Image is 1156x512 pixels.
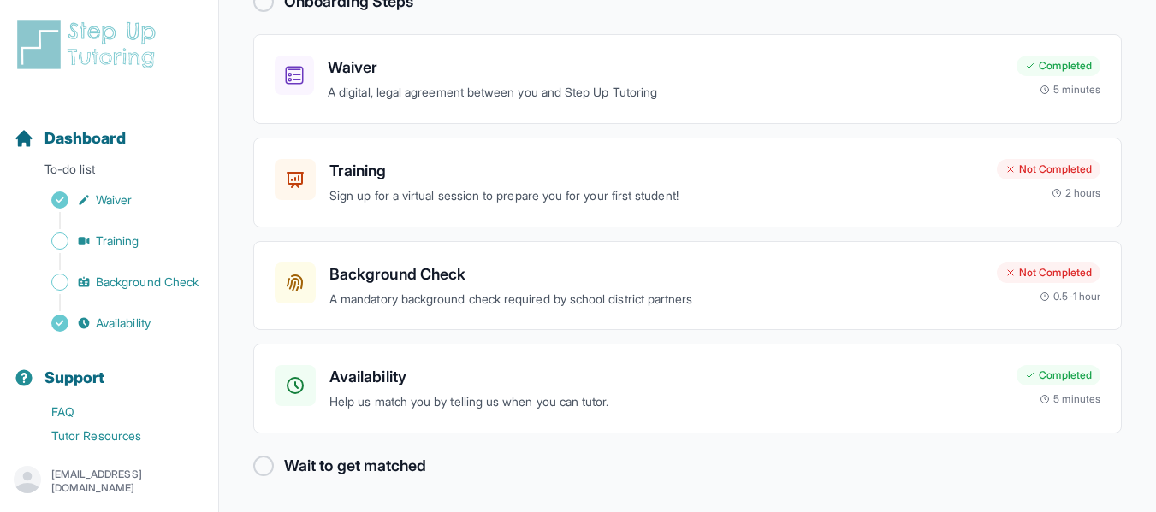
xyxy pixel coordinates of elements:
div: Completed [1017,56,1100,76]
button: Dashboard [7,99,211,157]
button: Support [7,338,211,397]
h2: Wait to get matched [284,454,426,478]
span: Training [96,232,139,250]
div: 5 minutes [1040,83,1100,97]
span: Background Check [96,274,199,291]
div: 0.5-1 hour [1040,290,1100,303]
p: [EMAIL_ADDRESS][DOMAIN_NAME] [51,468,205,495]
span: Support [44,366,105,390]
span: Dashboard [44,127,126,150]
button: [EMAIL_ADDRESS][DOMAIN_NAME] [14,466,205,497]
div: Not Completed [997,159,1100,179]
span: Waiver [96,191,132,209]
a: Training [14,229,218,253]
h3: Waiver [328,56,1003,79]
div: 5 minutes [1040,392,1100,406]
span: Availability [96,315,151,332]
h3: Availability [329,365,1003,389]
img: logo [14,17,166,72]
a: Waiver [14,188,218,212]
h3: Background Check [329,262,983,286]
a: Dashboard [14,127,126,150]
div: Completed [1017,365,1100,385]
p: Help us match you by telling us when you can tutor. [329,392,1003,412]
p: To-do list [7,161,211,185]
a: Background Check [14,270,218,294]
a: AvailabilityHelp us match you by telling us when you can tutor.Completed5 minutes [253,344,1122,433]
h3: Training [329,159,983,183]
a: FAQ [14,400,218,424]
div: Not Completed [997,262,1100,283]
a: Meet with Onboarding Support [14,448,218,489]
a: Availability [14,311,218,335]
a: Background CheckA mandatory background check required by school district partnersNot Completed0.5... [253,241,1122,331]
p: A mandatory background check required by school district partners [329,290,983,309]
a: WaiverA digital, legal agreement between you and Step Up TutoringCompleted5 minutes [253,34,1122,124]
a: TrainingSign up for a virtual session to prepare you for your first student!Not Completed2 hours [253,138,1122,227]
a: Tutor Resources [14,424,218,448]
p: A digital, legal agreement between you and Step Up Tutoring [328,83,1003,103]
p: Sign up for a virtual session to prepare you for your first student! [329,186,983,206]
div: 2 hours [1052,186,1101,200]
